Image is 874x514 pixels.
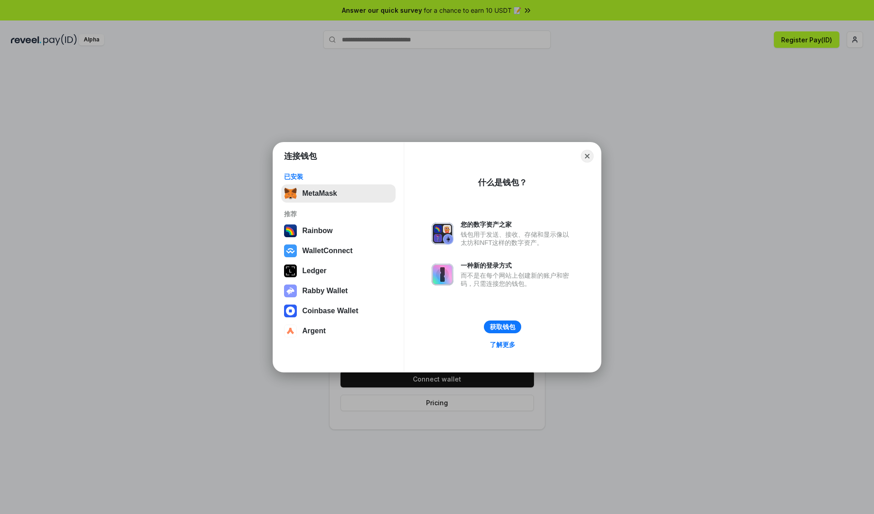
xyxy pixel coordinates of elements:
[461,230,574,247] div: 钱包用于发送、接收、存储和显示像以太坊和NFT这样的数字资产。
[478,177,527,188] div: 什么是钱包？
[581,150,594,163] button: Close
[432,223,453,244] img: svg+xml,%3Csvg%20xmlns%3D%22http%3A%2F%2Fwww.w3.org%2F2000%2Fsvg%22%20fill%3D%22none%22%20viewBox...
[302,287,348,295] div: Rabby Wallet
[281,262,396,280] button: Ledger
[284,187,297,200] img: svg+xml,%3Csvg%20fill%3D%22none%22%20height%3D%2233%22%20viewBox%3D%220%200%2035%2033%22%20width%...
[461,271,574,288] div: 而不是在每个网站上创建新的账户和密码，只需连接您的钱包。
[490,323,515,331] div: 获取钱包
[284,173,393,181] div: 已安装
[484,339,521,351] a: 了解更多
[461,220,574,229] div: 您的数字资产之家
[284,210,393,218] div: 推荐
[432,264,453,285] img: svg+xml,%3Csvg%20xmlns%3D%22http%3A%2F%2Fwww.w3.org%2F2000%2Fsvg%22%20fill%3D%22none%22%20viewBox...
[302,267,326,275] div: Ledger
[484,321,521,333] button: 获取钱包
[281,242,396,260] button: WalletConnect
[284,305,297,317] img: svg+xml,%3Csvg%20width%3D%2228%22%20height%3D%2228%22%20viewBox%3D%220%200%2028%2028%22%20fill%3D...
[302,327,326,335] div: Argent
[284,224,297,237] img: svg+xml,%3Csvg%20width%3D%22120%22%20height%3D%22120%22%20viewBox%3D%220%200%20120%20120%22%20fil...
[490,341,515,349] div: 了解更多
[284,244,297,257] img: svg+xml,%3Csvg%20width%3D%2228%22%20height%3D%2228%22%20viewBox%3D%220%200%2028%2028%22%20fill%3D...
[284,265,297,277] img: svg+xml,%3Csvg%20xmlns%3D%22http%3A%2F%2Fwww.w3.org%2F2000%2Fsvg%22%20width%3D%2228%22%20height%3...
[302,307,358,315] div: Coinbase Wallet
[302,247,353,255] div: WalletConnect
[284,325,297,337] img: svg+xml,%3Csvg%20width%3D%2228%22%20height%3D%2228%22%20viewBox%3D%220%200%2028%2028%22%20fill%3D...
[281,282,396,300] button: Rabby Wallet
[302,227,333,235] div: Rainbow
[281,184,396,203] button: MetaMask
[281,322,396,340] button: Argent
[281,222,396,240] button: Rainbow
[281,302,396,320] button: Coinbase Wallet
[302,189,337,198] div: MetaMask
[284,285,297,297] img: svg+xml,%3Csvg%20xmlns%3D%22http%3A%2F%2Fwww.w3.org%2F2000%2Fsvg%22%20fill%3D%22none%22%20viewBox...
[461,261,574,270] div: 一种新的登录方式
[284,151,317,162] h1: 连接钱包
